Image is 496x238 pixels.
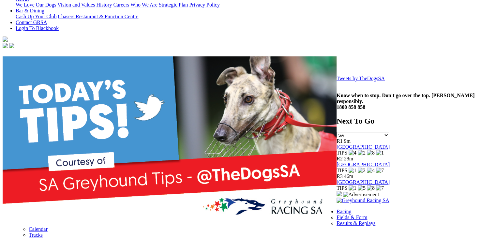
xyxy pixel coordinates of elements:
img: 1 [376,150,384,156]
img: Advertisement [343,192,379,198]
img: logo-grsa-white.png [3,37,8,42]
img: 4 [349,150,356,156]
span: 28m [344,156,353,161]
a: Results & Replays [337,220,375,226]
a: Contact GRSA [16,20,47,25]
img: facebook.svg [3,43,8,48]
img: 1 [349,168,356,173]
a: Careers [113,2,129,7]
a: [GEOGRAPHIC_DATA] [337,144,390,150]
img: 2 [358,150,366,156]
a: Tracks [29,232,43,238]
img: YW4HEATY.png [3,56,337,223]
span: R2 [337,156,343,161]
img: 5 [358,185,366,191]
a: Vision and Values [57,2,95,7]
span: TIPS [337,185,347,191]
a: Privacy Policy [189,2,220,7]
img: 2 [358,168,366,173]
a: Chasers Restaurant & Function Centre [58,14,138,19]
img: 8 [367,150,375,156]
span: 9m [344,138,351,144]
span: TIPS [337,150,347,156]
a: Calendar [29,226,48,232]
span: 46m [344,173,353,179]
span: R1 [337,138,343,144]
strong: Know when to stop. Don't go over the top. [PERSON_NAME] responsibly. 1800 858 858 [337,93,474,110]
span: TIPS [337,168,347,173]
img: 7 [376,185,384,191]
a: Cash Up Your Club [16,14,56,19]
a: Tweets by TheDogsSA [337,76,385,81]
img: 1 [349,185,356,191]
img: 15187_Greyhounds_GreysPlayCentral_Resize_SA_WebsiteBanner_300x115_2025.jpg [337,191,342,196]
img: 4 [367,168,375,173]
div: About [16,2,493,8]
img: 8 [367,185,375,191]
span: R3 [337,173,343,179]
a: Bar & Dining [16,8,44,13]
a: We Love Our Dogs [16,2,56,7]
a: [GEOGRAPHIC_DATA] [337,179,390,185]
a: Fields & Form [337,215,367,220]
img: Greyhound Racing SA [337,198,389,203]
img: twitter.svg [9,43,14,48]
a: [GEOGRAPHIC_DATA] [337,162,390,167]
img: 7 [376,168,384,173]
a: Who We Are [130,2,158,7]
a: History [96,2,112,7]
a: Racing [337,209,351,214]
a: Strategic Plan [159,2,188,7]
a: Login To Blackbook [16,25,59,31]
div: Bar & Dining [16,14,493,20]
